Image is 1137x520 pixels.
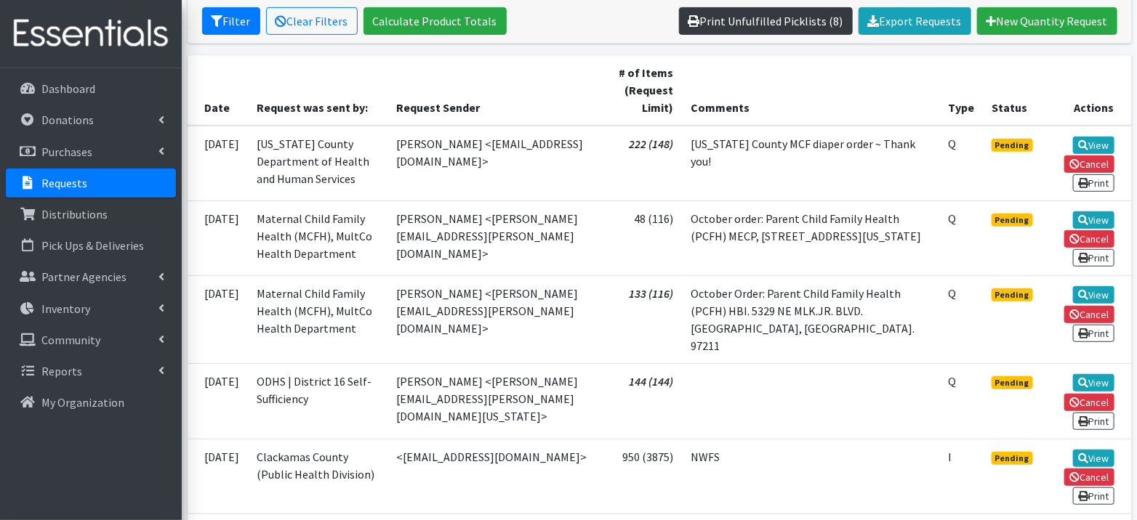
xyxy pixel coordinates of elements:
abbr: Quantity [948,211,956,226]
td: Clackamas County (Public Health Division) [249,439,388,513]
td: [PERSON_NAME] <[PERSON_NAME][EMAIL_ADDRESS][PERSON_NAME][DOMAIN_NAME]> [387,276,595,364]
td: 48 (116) [596,200,683,275]
td: [DATE] [188,364,249,439]
td: [US_STATE] County MCF diaper order ~ Thank you! [682,126,939,201]
a: Donations [6,105,176,134]
th: Date [188,55,249,126]
a: Community [6,325,176,354]
td: 950 (3875) [596,439,683,513]
td: October Order: Parent Child Family Health (PCFH) HBI. 5329 NE MLK.JR. BLVD. [GEOGRAPHIC_DATA], [G... [682,276,939,364]
abbr: Quantity [948,137,956,151]
td: 222 (148) [596,126,683,201]
td: [PERSON_NAME] <[PERSON_NAME][EMAIL_ADDRESS][PERSON_NAME][DOMAIN_NAME][US_STATE]> [387,364,595,439]
td: 133 (116) [596,276,683,364]
a: Pick Ups & Deliveries [6,231,176,260]
td: October order: Parent Child Family Health (PCFH) MECP, [STREET_ADDRESS][US_STATE] [682,200,939,275]
abbr: Quantity [948,286,956,301]
td: [PERSON_NAME] <[PERSON_NAME][EMAIL_ADDRESS][PERSON_NAME][DOMAIN_NAME]> [387,200,595,275]
p: Community [41,333,100,347]
a: Print [1073,249,1114,267]
a: View [1073,286,1114,304]
p: Inventory [41,301,90,316]
a: Cancel [1064,155,1114,173]
a: View [1073,137,1114,154]
td: [DATE] [188,276,249,364]
a: Print Unfulfilled Picklists (8) [679,7,853,35]
a: Cancel [1064,468,1114,486]
p: Reports [41,364,82,378]
a: Dashboard [6,74,176,103]
td: [DATE] [188,439,249,513]
th: # of Items (Request Limit) [596,55,683,126]
td: [DATE] [188,126,249,201]
p: Dashboard [41,81,95,96]
th: Type [939,55,983,126]
th: Request Sender [387,55,595,126]
a: Print [1073,174,1114,192]
td: [PERSON_NAME] <[EMAIL_ADDRESS][DOMAIN_NAME]> [387,126,595,201]
td: 144 (144) [596,364,683,439]
a: Partner Agencies [6,262,176,291]
a: View [1073,450,1114,467]
p: Requests [41,176,87,190]
a: Cancel [1064,306,1114,323]
a: Print [1073,413,1114,430]
p: My Organization [41,395,124,410]
p: Donations [41,113,94,127]
a: Purchases [6,137,176,166]
span: Pending [992,452,1033,465]
p: Distributions [41,207,108,222]
span: Pending [992,139,1033,152]
td: [US_STATE] County Department of Health and Human Services [249,126,388,201]
p: Purchases [41,145,92,159]
a: Distributions [6,200,176,229]
th: Actions [1044,55,1132,126]
a: New Quantity Request [977,7,1117,35]
td: ODHS | District 16 Self-Sufficiency [249,364,388,439]
a: Requests [6,168,176,198]
button: Filter [202,7,260,35]
a: View [1073,374,1114,391]
span: Pending [992,288,1033,301]
img: HumanEssentials [6,9,176,58]
td: NWFS [682,439,939,513]
td: <[EMAIL_ADDRESS][DOMAIN_NAME]> [387,439,595,513]
a: Print [1073,325,1114,342]
a: Reports [6,357,176,386]
a: View [1073,211,1114,229]
p: Pick Ups & Deliveries [41,238,144,253]
p: Partner Agencies [41,269,126,284]
abbr: Quantity [948,374,956,389]
a: Clear Filters [266,7,358,35]
td: [DATE] [188,200,249,275]
a: Export Requests [859,7,971,35]
abbr: Individual [948,450,952,464]
th: Status [983,55,1044,126]
a: My Organization [6,388,176,417]
a: Print [1073,487,1114,505]
td: Maternal Child Family Health (MCFH), MultCo Health Department [249,200,388,275]
a: Inventory [6,294,176,323]
td: Maternal Child Family Health (MCFH), MultCo Health Department [249,276,388,364]
th: Request was sent by: [249,55,388,126]
a: Cancel [1064,230,1114,248]
a: Cancel [1064,394,1114,411]
span: Pending [992,376,1033,389]
a: Calculate Product Totals [363,7,507,35]
span: Pending [992,214,1033,227]
th: Comments [682,55,939,126]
